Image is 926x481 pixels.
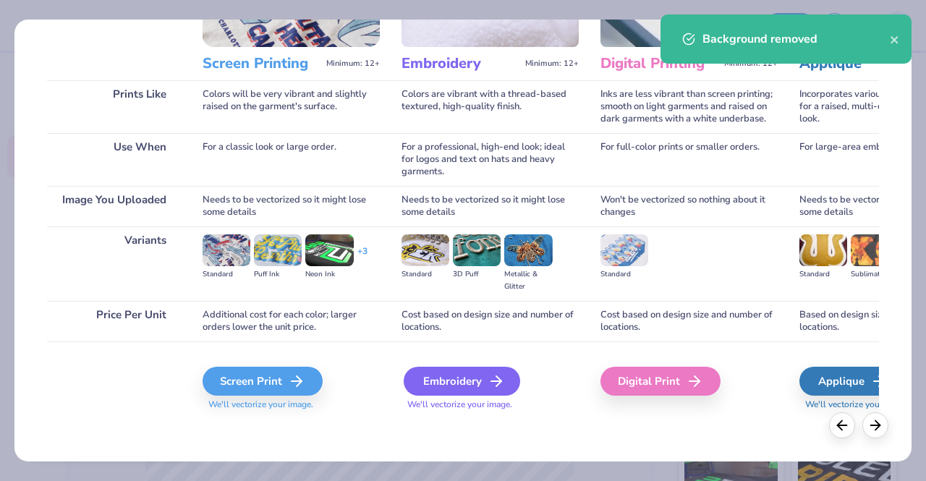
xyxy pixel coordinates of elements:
[702,30,890,48] div: Background removed
[203,234,250,266] img: Standard
[47,133,181,186] div: Use When
[525,59,579,69] span: Minimum: 12+
[851,268,899,281] div: Sublimated
[203,186,380,226] div: Needs to be vectorized so it might lose some details
[402,301,579,341] div: Cost based on design size and number of locations.
[254,234,302,266] img: Puff Ink
[203,399,380,411] span: We'll vectorize your image.
[600,367,721,396] div: Digital Print
[305,234,353,266] img: Neon Ink
[402,186,579,226] div: Needs to be vectorized so it might lose some details
[453,268,501,281] div: 3D Puff
[600,301,778,341] div: Cost based on design size and number of locations.
[600,268,648,281] div: Standard
[402,399,579,411] span: We'll vectorize your image.
[357,245,368,270] div: + 3
[504,234,552,266] img: Metallic & Glitter
[47,301,181,341] div: Price Per Unit
[203,133,380,186] div: For a classic look or large order.
[851,234,899,266] img: Sublimated
[203,301,380,341] div: Additional cost for each color; larger orders lower the unit price.
[799,367,906,396] div: Applique
[402,268,449,281] div: Standard
[453,234,501,266] img: 3D Puff
[799,234,847,266] img: Standard
[600,186,778,226] div: Won't be vectorized so nothing about it changes
[600,80,778,133] div: Inks are less vibrant than screen printing; smooth on light garments and raised on dark garments ...
[203,80,380,133] div: Colors will be very vibrant and slightly raised on the garment's surface.
[47,80,181,133] div: Prints Like
[203,367,323,396] div: Screen Print
[504,268,552,293] div: Metallic & Glitter
[402,133,579,186] div: For a professional, high-end look; ideal for logos and text on hats and heavy garments.
[305,268,353,281] div: Neon Ink
[402,54,519,73] h3: Embroidery
[203,268,250,281] div: Standard
[326,59,380,69] span: Minimum: 12+
[600,234,648,266] img: Standard
[404,367,520,396] div: Embroidery
[402,234,449,266] img: Standard
[47,226,181,301] div: Variants
[890,30,900,48] button: close
[203,54,320,73] h3: Screen Printing
[47,186,181,226] div: Image You Uploaded
[402,80,579,133] div: Colors are vibrant with a thread-based textured, high-quality finish.
[254,268,302,281] div: Puff Ink
[600,133,778,186] div: For full-color prints or smaller orders.
[799,268,847,281] div: Standard
[600,54,718,73] h3: Digital Printing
